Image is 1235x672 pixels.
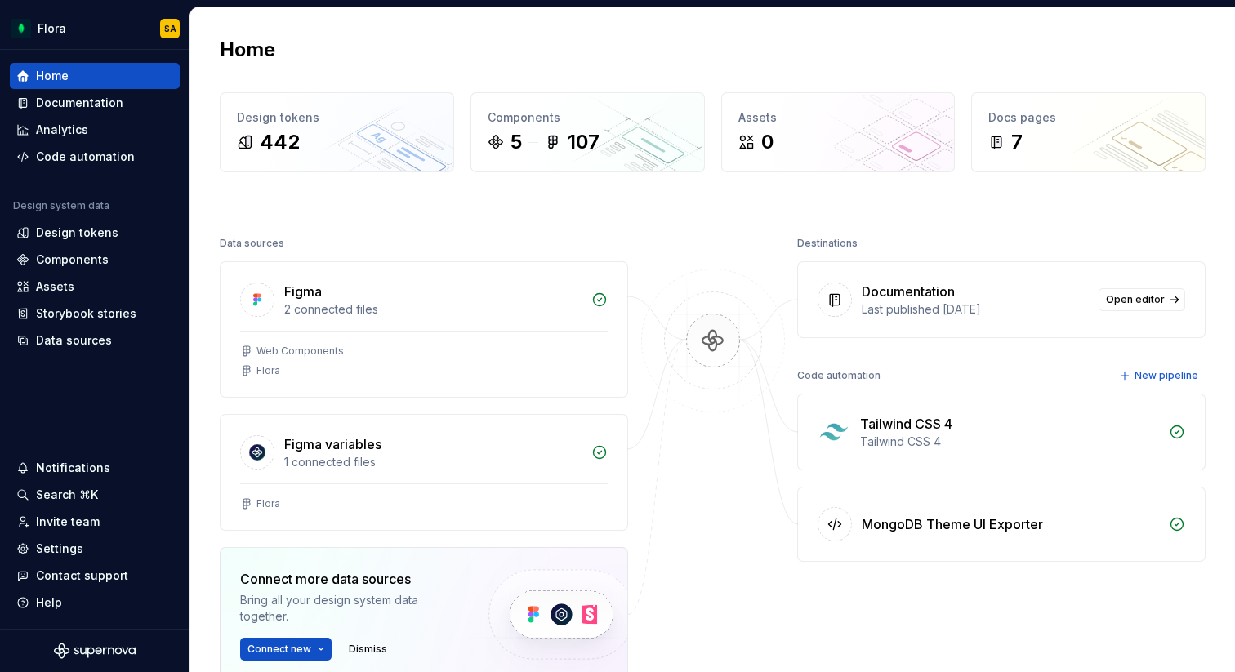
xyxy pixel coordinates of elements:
[36,487,98,503] div: Search ⌘K
[36,541,83,557] div: Settings
[10,300,180,327] a: Storybook stories
[341,638,395,661] button: Dismiss
[10,274,180,300] a: Assets
[797,364,881,387] div: Code automation
[164,22,176,35] div: SA
[3,11,186,46] button: FloraSA
[36,278,74,295] div: Assets
[10,327,180,354] a: Data sources
[13,199,109,212] div: Design system data
[1135,369,1198,382] span: New pipeline
[568,129,600,155] div: 107
[256,497,280,510] div: Flora
[36,149,135,165] div: Code automation
[349,643,387,656] span: Dismiss
[36,225,118,241] div: Design tokens
[220,232,284,255] div: Data sources
[721,92,956,172] a: Assets0
[284,301,582,318] div: 2 connected files
[256,345,344,358] div: Web Components
[36,251,109,268] div: Components
[860,434,1159,450] div: Tailwind CSS 4
[237,109,437,126] div: Design tokens
[761,129,774,155] div: 0
[11,19,31,38] img: c58756a3-8a29-4b4b-9d30-f654aac74528.png
[220,37,275,63] h2: Home
[284,282,322,301] div: Figma
[862,514,1043,534] div: MongoDB Theme UI Exporter
[10,590,180,616] button: Help
[510,129,522,155] div: 5
[488,109,688,126] div: Components
[1106,293,1165,306] span: Open editor
[36,460,110,476] div: Notifications
[240,569,461,589] div: Connect more data sources
[10,509,180,535] a: Invite team
[36,332,112,349] div: Data sources
[260,129,300,155] div: 442
[36,122,88,138] div: Analytics
[10,220,180,246] a: Design tokens
[10,455,180,481] button: Notifications
[36,95,123,111] div: Documentation
[1114,364,1206,387] button: New pipeline
[240,638,332,661] button: Connect new
[10,90,180,116] a: Documentation
[1011,129,1023,155] div: 7
[470,92,705,172] a: Components5107
[220,261,628,398] a: Figma2 connected filesWeb ComponentsFlora
[10,563,180,589] button: Contact support
[284,434,381,454] div: Figma variables
[862,282,955,301] div: Documentation
[36,305,136,322] div: Storybook stories
[247,643,311,656] span: Connect new
[36,594,62,611] div: Help
[1099,288,1185,311] a: Open editor
[284,454,582,470] div: 1 connected files
[10,117,180,143] a: Analytics
[862,301,1089,318] div: Last published [DATE]
[256,364,280,377] div: Flora
[797,232,858,255] div: Destinations
[220,414,628,531] a: Figma variables1 connected filesFlora
[10,144,180,170] a: Code automation
[10,63,180,89] a: Home
[988,109,1188,126] div: Docs pages
[738,109,939,126] div: Assets
[240,592,461,625] div: Bring all your design system data together.
[36,567,128,584] div: Contact support
[10,536,180,562] a: Settings
[36,68,69,84] div: Home
[971,92,1206,172] a: Docs pages7
[54,643,136,659] svg: Supernova Logo
[10,482,180,508] button: Search ⌘K
[36,514,100,530] div: Invite team
[10,247,180,273] a: Components
[38,20,66,37] div: Flora
[220,92,454,172] a: Design tokens442
[860,414,952,434] div: Tailwind CSS 4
